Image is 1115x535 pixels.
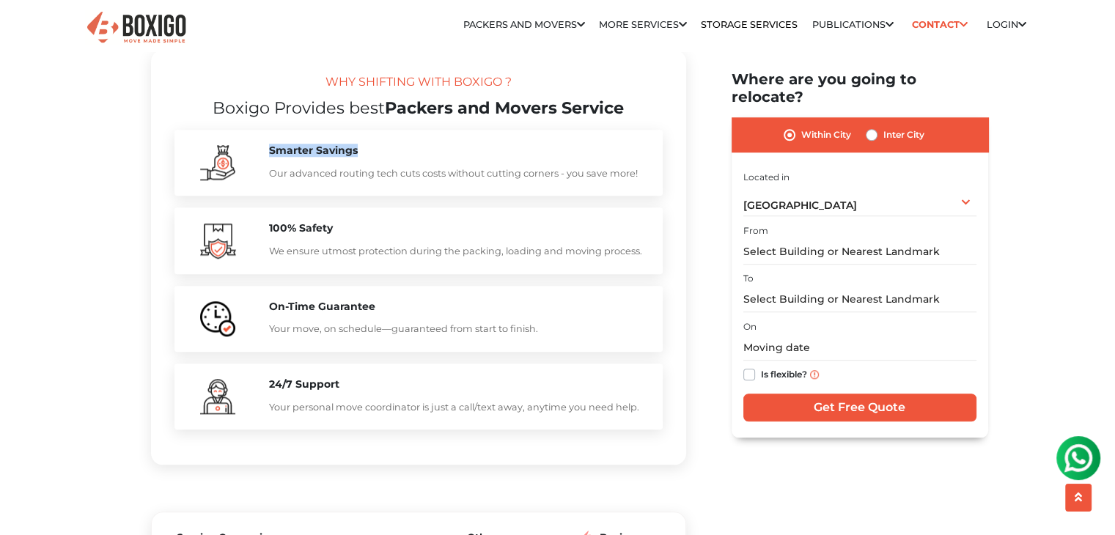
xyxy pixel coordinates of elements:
[174,73,663,98] div: WHY SHIFTING WITH BOXIGO ?
[85,10,188,45] img: Boxigo
[743,171,790,184] label: Located in
[463,19,585,30] a: Packers and Movers
[269,399,648,415] p: Your personal move coordinator is just a call/text away, anytime you need help.
[269,300,648,313] h5: On-Time Guarantee
[200,145,235,180] img: boxigo_packers_and_movers_huge_savings
[908,13,973,36] a: Contact
[810,370,819,379] img: info
[269,144,648,157] h5: Smarter Savings
[269,321,648,336] p: Your move, on schedule—guaranteed from start to finish.
[200,301,235,336] img: boxigo_packers_and_movers_huge_savings
[743,320,757,333] label: On
[743,287,976,312] input: Select Building or Nearest Landmark
[174,98,663,118] h2: Packers and Movers Service
[743,239,976,265] input: Select Building or Nearest Landmark
[801,126,851,144] label: Within City
[200,224,236,259] img: boxigo_packers_and_movers_huge_savings
[987,19,1026,30] a: Login
[15,15,44,44] img: whatsapp-icon.svg
[269,166,648,181] p: Our advanced routing tech cuts costs without cutting corners - you save more!
[269,222,648,235] h5: 100% Safety
[1065,484,1092,512] button: scroll up
[732,70,988,106] h2: Where are you going to relocate?
[743,199,857,212] span: [GEOGRAPHIC_DATA]
[761,366,807,381] label: Is flexible?
[883,126,924,144] label: Inter City
[743,272,754,285] label: To
[269,378,648,391] h5: 24/7 Support
[812,19,894,30] a: Publications
[743,224,768,237] label: From
[200,379,235,414] img: boxigo_packers_and_movers_huge_savings
[269,243,648,259] p: We ensure utmost protection during the packing, loading and moving process.
[743,394,976,421] input: Get Free Quote
[599,19,687,30] a: More services
[701,19,798,30] a: Storage Services
[213,97,385,118] span: Boxigo Provides best
[743,335,976,361] input: Moving date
